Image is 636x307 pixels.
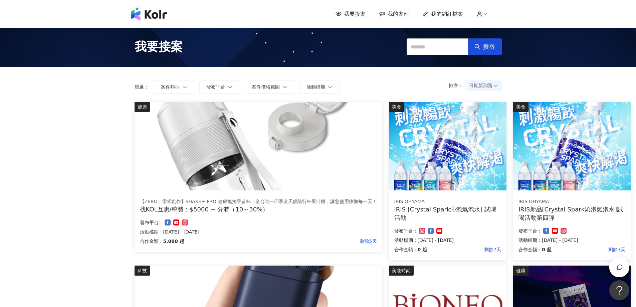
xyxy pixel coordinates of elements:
p: 發布平台： [518,227,542,235]
p: 剩餘7天 [427,246,501,254]
img: Crystal Spark 沁泡氣泡水 [389,102,506,190]
p: 活動檔期：[DATE] - [DATE] [518,236,625,244]
div: IRIS新品[Crystal Spark沁泡氣泡水]試喝活動第四彈 [518,205,625,222]
button: 活動檔期 [299,80,340,94]
button: 發布平台 [199,80,239,94]
span: 我要接案 [344,10,366,18]
span: 日期新到舊 [469,81,499,91]
span: 案件類型 [161,84,180,90]
iframe: Help Scout Beacon - Open [609,280,629,300]
button: 搜尋 [468,38,502,55]
span: 活動檔期 [306,84,325,90]
p: 剩餘5天 [184,237,377,245]
p: 合作金額： [518,246,542,254]
button: 案件價格範圍 [245,80,294,94]
img: 【ZERO｜零式創作】SHAKE+ pro 健康搖搖果昔杯｜全台唯一四季全天候隨行杯果汁機，讓您使用快樂每一天！ [135,102,382,190]
div: 美食 [389,102,404,112]
p: 合作金額： [140,237,163,245]
div: 美食 [513,102,528,112]
p: 發布平台： [394,227,418,235]
span: 案件價格範圍 [252,84,280,90]
p: 合作金額： [394,246,418,254]
img: Crystal Spark 沁泡氣泡水 [513,102,631,190]
span: 搜尋 [483,43,495,50]
div: 【ZERO｜零式創作】SHAKE+ PRO 健康搖搖果昔杯｜全台唯一四季全天候隨行杯果汁機，讓您使用快樂每一天！ [140,198,377,205]
div: IRIS [Crystal Spark沁泡氣泡水] 試喝活動 [394,205,501,222]
p: 5,000 起 [163,237,184,245]
p: 排序： [449,83,467,88]
span: search [474,44,480,50]
div: IRIS OHYAMA [518,198,625,205]
p: 0 起 [418,246,427,254]
div: 健康 [135,102,150,112]
p: 活動檔期：[DATE] - [DATE] [394,236,501,244]
a: 我的案件 [379,10,409,18]
p: 0 起 [542,246,552,254]
div: 美妝時尚 [389,266,414,276]
span: 我的案件 [388,10,409,18]
span: 我要接案 [135,38,183,55]
p: 篩選： [135,84,149,90]
img: logo [131,7,167,21]
a: 我的網紅檔案 [422,10,463,18]
p: 活動檔期：[DATE] - [DATE] [140,228,377,236]
span: 我的網紅檔案 [431,10,463,18]
span: 發布平台 [206,84,225,90]
a: 我要接案 [336,10,366,18]
button: 案件類型 [154,80,194,94]
div: 健康 [513,266,528,276]
p: 發布平台： [140,218,163,226]
div: 科技 [135,266,150,276]
p: 剩餘7天 [552,246,626,254]
div: 找KOL互惠/稿費：$5000 + 分潤（10～30%） [140,205,377,213]
div: IRIS OHYAMA [394,198,501,205]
